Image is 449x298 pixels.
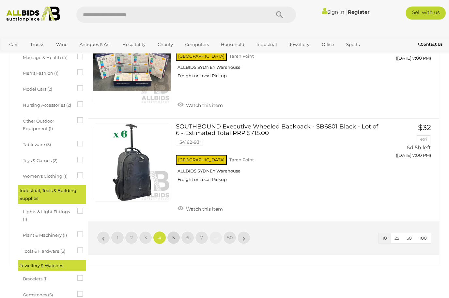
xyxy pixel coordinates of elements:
a: Extreme Mini Game Box - Lot of 10 54035-31 [GEOGRAPHIC_DATA] Taren Point ALLBIDS SYDNEY Warehouse... [181,26,376,83]
button: 10 [379,233,391,243]
span: Toys & Games (2) [23,155,72,164]
a: 3 [139,231,152,244]
a: Sign In [322,9,344,15]
span: Tableware (3) [23,139,72,148]
a: Antiques & Art [75,39,114,50]
span: 50 [227,235,233,241]
a: … [209,231,222,244]
span: Model Cars (2) [23,84,72,93]
a: Sell with us [406,7,446,20]
span: 10 [382,235,387,241]
span: | [345,8,347,15]
a: « [97,231,110,244]
a: 5 [167,231,180,244]
a: Watch this item [176,100,225,110]
div: Jewellery & Watches [18,260,86,271]
span: Watch this item [184,206,223,212]
div: Industrial, Tools & Building Supplies [18,185,86,204]
a: 50 [223,231,236,244]
span: Nursing Accessories (2) [23,100,72,109]
span: 5 [172,235,175,241]
span: 6 [186,235,189,241]
a: Contact Us [418,41,444,48]
b: Contact Us [418,42,442,47]
a: Wine [52,39,72,50]
a: » [237,231,250,244]
button: 100 [415,233,431,243]
span: Men's Fashion (1) [23,68,72,77]
a: Household [217,39,249,50]
a: 2 [125,231,138,244]
a: Watch this item [176,203,225,213]
a: $32 etri 6d 5h left ([DATE] 7:00 PM) [386,124,433,162]
a: Jewellery [285,39,314,50]
a: Industrial [252,39,281,50]
span: 4 [158,235,161,241]
span: 25 [395,235,399,241]
span: Tools & Hardware (5) [23,246,72,255]
a: Trucks [26,39,48,50]
img: Allbids.com.au [3,7,63,22]
button: 25 [391,233,403,243]
a: 7 [195,231,208,244]
a: Office [317,39,338,50]
span: 100 [419,235,427,241]
a: 4 [153,231,166,244]
span: Massage & Health (4) [23,52,72,61]
span: Lights & Light Fittings (1) [23,206,72,223]
span: 7 [200,235,203,241]
a: $1 grimey2008 6d 5h left ([DATE] 7:00 PM) [386,26,433,65]
a: Register [348,9,369,15]
a: Computers [181,39,213,50]
span: 50 [407,235,412,241]
a: Charity [153,39,177,50]
span: 3 [144,235,147,241]
a: Sports [342,39,364,50]
span: Watch this item [184,102,223,108]
a: Cars [5,39,23,50]
button: Search [263,7,296,23]
a: SOUTHBOUND Executive Wheeled Backpack - SB6801 Black - Lot of 6 - Estimated Total RRP $715.00 541... [181,124,376,187]
span: 2 [130,235,133,241]
span: 1 [117,235,118,241]
a: 6 [181,231,194,244]
span: Other Outdoor Equipment (1) [23,116,72,133]
a: 1 [111,231,124,244]
button: 50 [403,233,416,243]
a: Hospitality [118,39,150,50]
span: Bracelets (1) [23,274,72,283]
span: Women's Clothing (1) [23,171,72,180]
a: [GEOGRAPHIC_DATA] [5,50,60,61]
span: $32 [418,123,431,132]
span: Plant & Machinery (1) [23,230,72,239]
